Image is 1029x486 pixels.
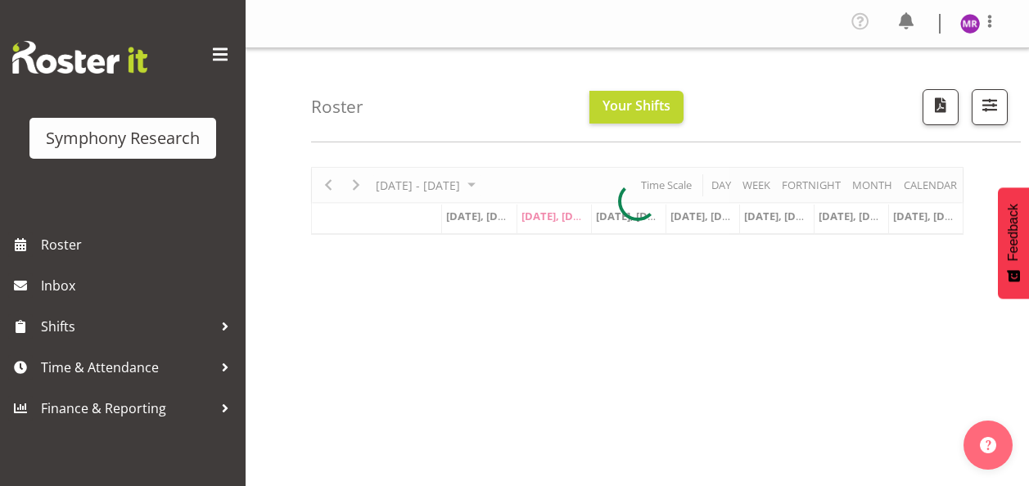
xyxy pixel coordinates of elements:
span: Inbox [41,273,237,298]
img: minu-rana11870.jpg [960,14,980,34]
span: Roster [41,232,237,257]
button: Filter Shifts [972,89,1008,125]
button: Download a PDF of the roster according to the set date range. [923,89,959,125]
span: Time & Attendance [41,355,213,380]
img: Rosterit website logo [12,41,147,74]
span: Your Shifts [603,97,670,115]
h4: Roster [311,97,363,116]
button: Your Shifts [589,91,684,124]
button: Feedback - Show survey [998,187,1029,299]
span: Finance & Reporting [41,396,213,421]
img: help-xxl-2.png [980,437,996,453]
div: Symphony Research [46,126,200,151]
span: Feedback [1006,204,1021,261]
span: Shifts [41,314,213,339]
